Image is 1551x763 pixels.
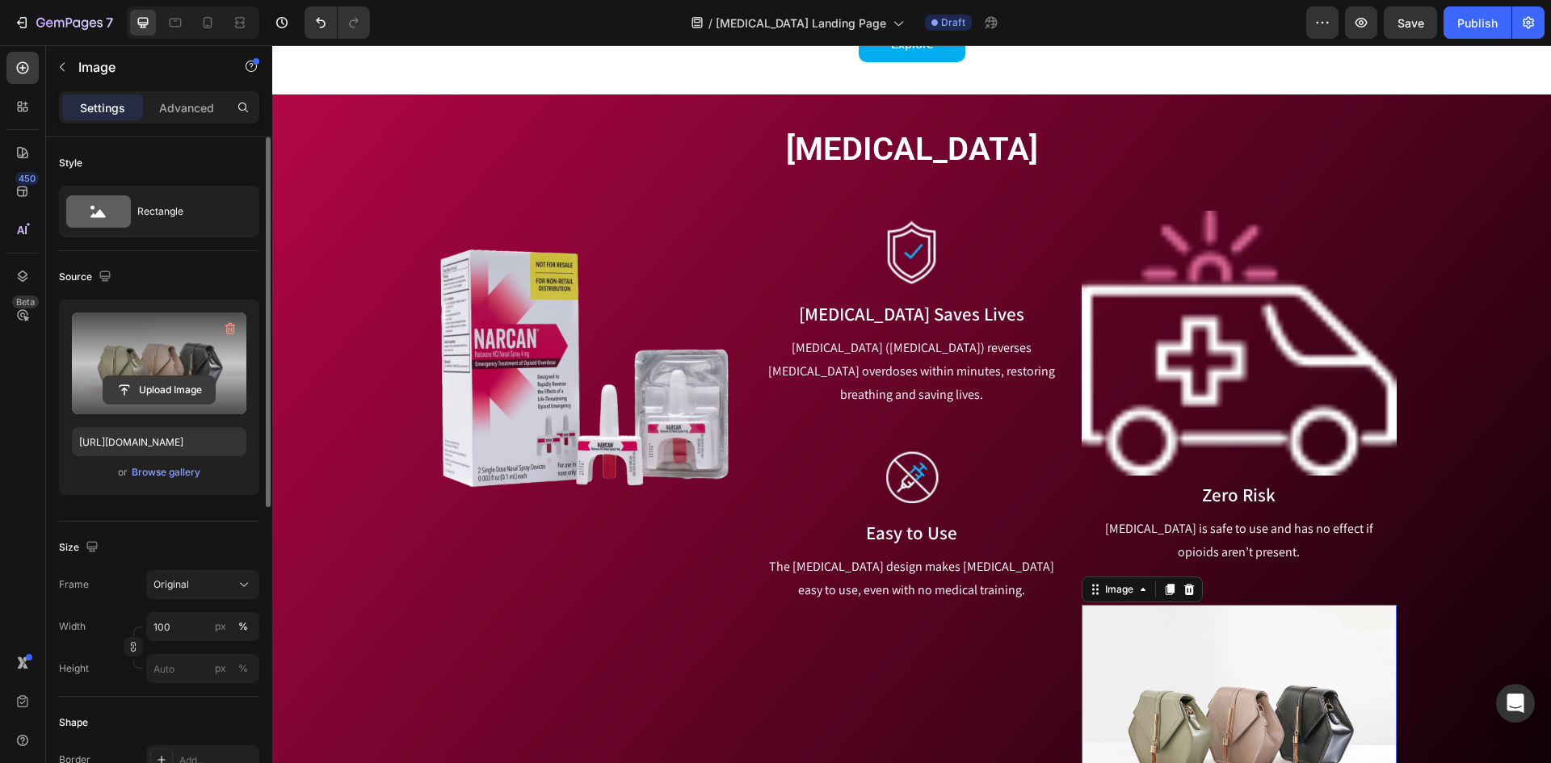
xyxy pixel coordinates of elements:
[146,654,259,683] input: px%
[305,6,370,39] div: Undo/Redo
[137,193,236,230] div: Rectangle
[131,464,201,480] button: Browse gallery
[238,619,248,634] div: %
[59,577,89,592] label: Frame
[608,402,671,463] img: gempages_491222232517837627-63a38363-1ef2-42f7-a5ce-d6c95226274e.png
[159,99,214,116] p: Advanced
[484,476,795,501] p: Easy to Use
[811,472,1122,519] p: [MEDICAL_DATA] is safe to use and has no effect if opioids aren’t present.
[1496,684,1535,723] div: Open Intercom Messenger
[484,291,795,361] p: [MEDICAL_DATA] ([MEDICAL_DATA]) reverses [MEDICAL_DATA] overdoses within minutes, restoring breat...
[708,15,712,31] span: /
[211,617,230,636] button: %
[1444,6,1511,39] button: Publish
[238,661,248,676] div: %
[602,166,677,249] img: gempages_491222232517837627-37bf25e4-2833-4563-a953-868210d50bb2.png
[211,659,230,678] button: %
[716,15,886,31] span: [MEDICAL_DATA] Landing Page
[830,537,864,551] div: Image
[153,577,189,592] span: Original
[12,296,39,308] div: Beta
[15,172,39,185] div: 450
[215,619,226,634] div: px
[941,15,965,30] span: Draft
[80,99,125,116] p: Settings
[118,463,128,482] span: or
[233,617,253,636] button: px
[59,156,82,170] div: Style
[809,166,1124,430] img: gempages_491222232517837627-ea0858fc-9eba-41b8-ac29-e229748a5458.png
[1384,6,1437,39] button: Save
[59,715,88,730] div: Shape
[1457,15,1498,31] div: Publish
[106,13,113,32] p: 7
[59,619,86,634] label: Width
[59,661,89,676] label: Height
[811,438,1122,463] p: Zero Risk
[272,45,1551,763] iframe: Design area
[215,661,226,676] div: px
[59,537,102,559] div: Size
[484,510,795,557] p: The [MEDICAL_DATA] design makes [MEDICAL_DATA] easy to use, even with no medical training.
[484,258,795,282] p: [MEDICAL_DATA] Saves Lives
[72,427,246,456] input: https://example.com/image.jpg
[59,266,115,288] div: Source
[233,659,253,678] button: px
[6,6,120,39] button: 7
[146,612,259,641] input: px%
[1398,16,1424,30] span: Save
[78,57,216,77] p: Image
[146,570,259,599] button: Original
[132,465,200,480] div: Browse gallery
[103,375,216,405] button: Upload Image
